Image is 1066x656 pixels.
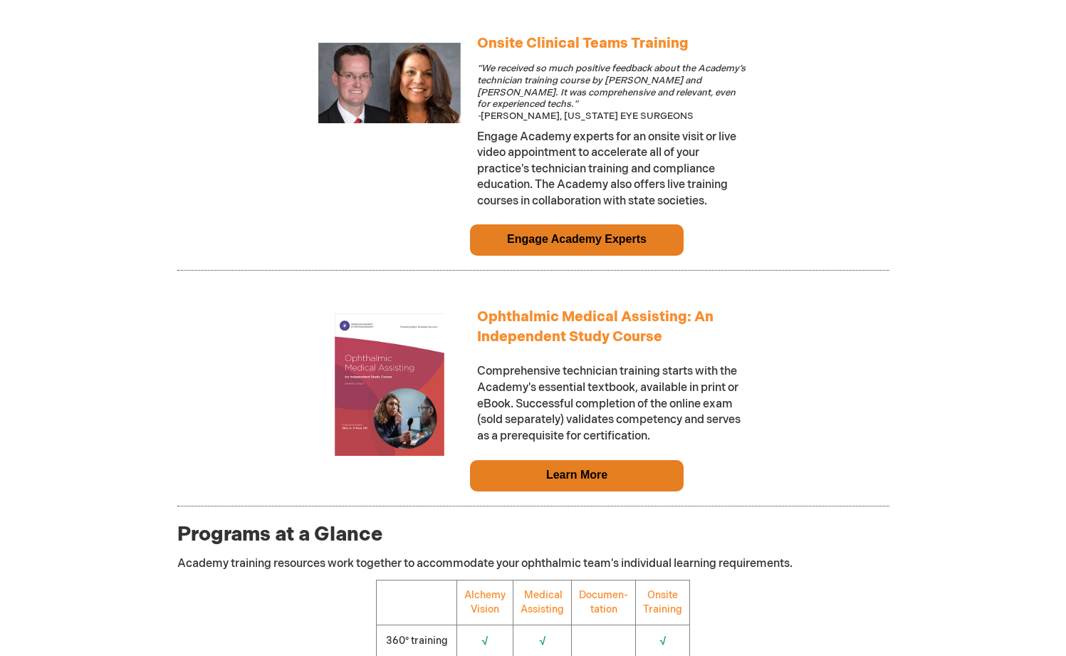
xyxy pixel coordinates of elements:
a: Medical Assisting [521,589,564,615]
img: Ophthalmic Medical Assisting: An Independent Study Course [318,313,461,456]
a: Onsite Clinical Teams Training [477,35,689,52]
a: Alchemy Vision [464,589,506,615]
span: √ [481,635,488,647]
a: Ophthalmic Medical Assisting: An Independent Study Course [318,447,461,459]
span: Programs at a Glance [177,523,382,546]
a: Engage Academy Experts [507,233,647,245]
span: √ [659,635,667,647]
a: Ophthalmic Medical Assisting: An Independent Study Course [477,308,714,346]
span: √ [539,635,546,647]
a: Onsite Training and Private Consulting [318,114,461,126]
span: Engage Academy experts for an onsite visit or live video appointment to accelerate all of your pr... [477,130,736,208]
span: [PERSON_NAME], [US_STATE] EYE SURGEONS [477,63,746,122]
a: Learn More [546,469,607,481]
span: Comprehensive technician training starts with the Academy's essential textbook, available in prin... [477,365,741,443]
img: Onsite Training and Private Consulting [318,43,461,123]
a: Documen-tation [579,589,628,615]
em: “We received so much positive feedback about the Academy’s technician training course by [PERSON_... [477,63,746,122]
a: Onsite Training [643,589,682,615]
span: Academy training resources work together to accommodate your ophthalmic team's individual learnin... [177,557,793,571]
